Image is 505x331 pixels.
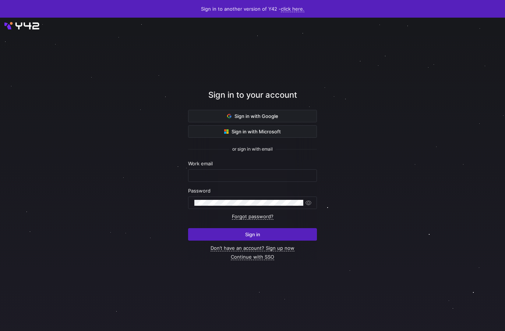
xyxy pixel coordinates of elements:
span: or sign in with email [232,147,273,152]
div: Sign in to your account [188,89,317,110]
button: Sign in with Google [188,110,317,122]
span: Sign in [245,231,260,237]
a: Forgot password? [232,213,273,220]
a: Continue with SSO [231,254,274,260]
span: Work email [188,161,213,166]
span: Sign in with Microsoft [224,129,281,134]
button: Sign in with Microsoft [188,125,317,138]
button: Sign in [188,228,317,241]
span: Sign in with Google [227,113,278,119]
span: Password [188,188,211,194]
a: click here. [281,6,304,12]
a: Don’t have an account? Sign up now [211,245,294,251]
